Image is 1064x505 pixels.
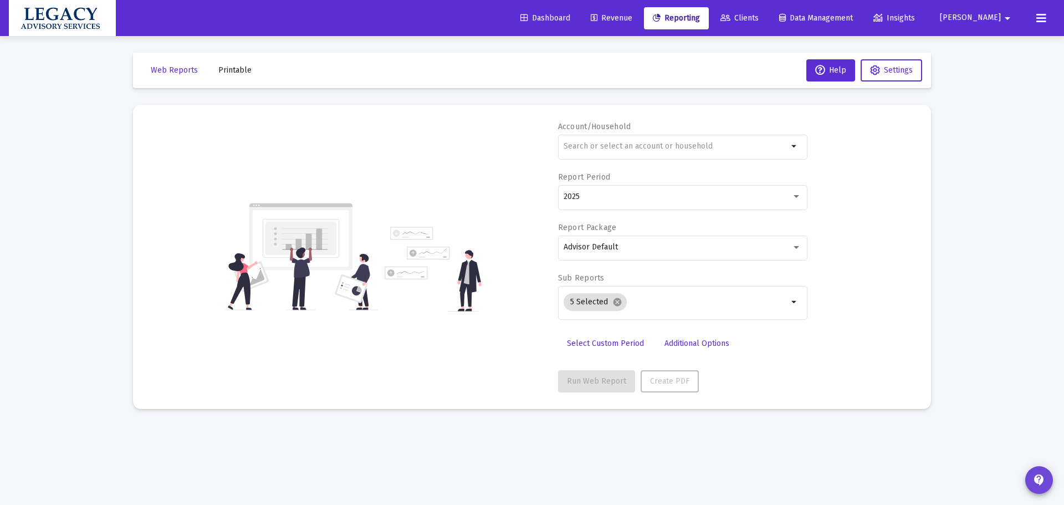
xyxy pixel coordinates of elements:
[558,172,611,182] label: Report Period
[567,339,644,348] span: Select Custom Period
[720,13,759,23] span: Clients
[558,370,635,392] button: Run Web Report
[582,7,641,29] a: Revenue
[385,227,482,312] img: reporting-alt
[644,7,709,29] a: Reporting
[558,122,631,131] label: Account/Household
[612,297,622,307] mat-icon: cancel
[864,7,924,29] a: Insights
[17,7,108,29] img: Dashboard
[861,59,922,81] button: Settings
[591,13,632,23] span: Revenue
[520,13,570,23] span: Dashboard
[779,13,853,23] span: Data Management
[770,7,862,29] a: Data Management
[873,13,915,23] span: Insights
[567,376,626,386] span: Run Web Report
[788,295,801,309] mat-icon: arrow_drop_down
[1001,7,1014,29] mat-icon: arrow_drop_down
[815,65,846,75] span: Help
[664,339,729,348] span: Additional Options
[151,65,198,75] span: Web Reports
[558,273,605,283] label: Sub Reports
[788,140,801,153] mat-icon: arrow_drop_down
[564,293,627,311] mat-chip: 5 Selected
[564,291,788,313] mat-chip-list: Selection
[927,7,1027,29] button: [PERSON_NAME]
[940,13,1001,23] span: [PERSON_NAME]
[564,142,788,151] input: Search or select an account or household
[653,13,700,23] span: Reporting
[558,223,617,232] label: Report Package
[226,202,378,312] img: reporting
[209,59,260,81] button: Printable
[564,242,618,252] span: Advisor Default
[142,59,207,81] button: Web Reports
[218,65,252,75] span: Printable
[712,7,768,29] a: Clients
[1032,473,1046,487] mat-icon: contact_support
[884,65,913,75] span: Settings
[511,7,579,29] a: Dashboard
[564,192,580,201] span: 2025
[641,370,699,392] button: Create PDF
[806,59,855,81] button: Help
[650,376,689,386] span: Create PDF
